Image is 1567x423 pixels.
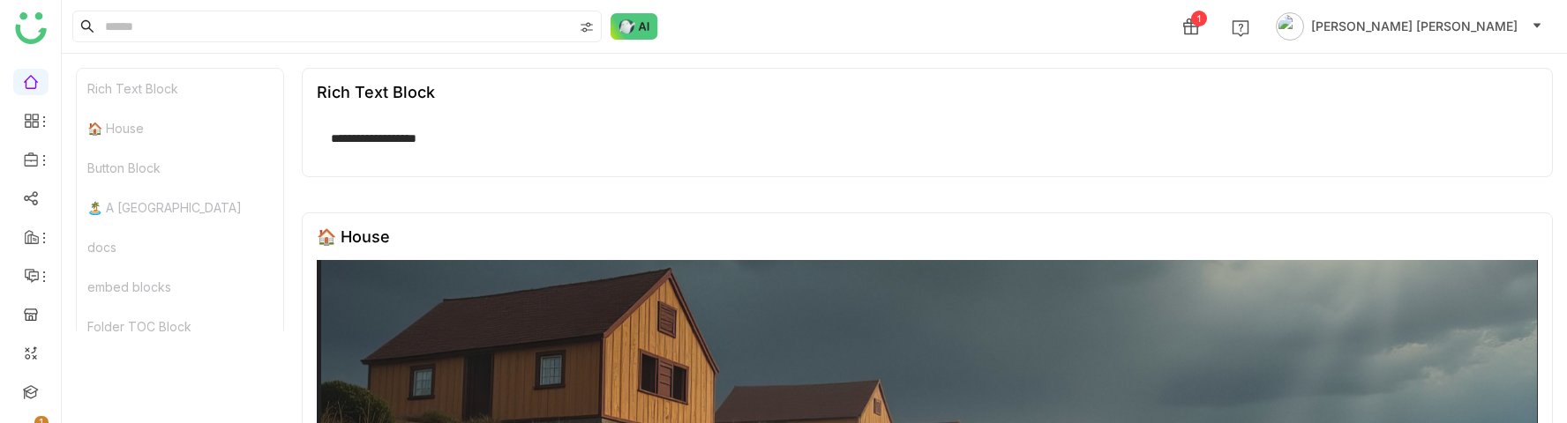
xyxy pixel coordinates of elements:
div: 1 [1191,11,1207,26]
div: 🏠 House [317,227,390,246]
button: [PERSON_NAME] [PERSON_NAME] [1272,12,1546,41]
div: 🏠 House [77,108,283,148]
img: ask-buddy-normal.svg [611,13,658,40]
div: Rich Text Block [317,83,435,101]
span: [PERSON_NAME] [PERSON_NAME] [1311,17,1518,36]
div: 🏝️ A [GEOGRAPHIC_DATA] [77,188,283,227]
img: avatar [1276,12,1304,41]
div: Rich Text Block [77,69,283,108]
div: docs [77,227,283,267]
div: Folder TOC Block [77,307,283,346]
img: search-type.svg [580,20,594,34]
div: Button Block [77,148,283,188]
div: embed blocks [77,267,283,307]
img: logo [15,12,47,44]
img: help.svg [1232,19,1249,37]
